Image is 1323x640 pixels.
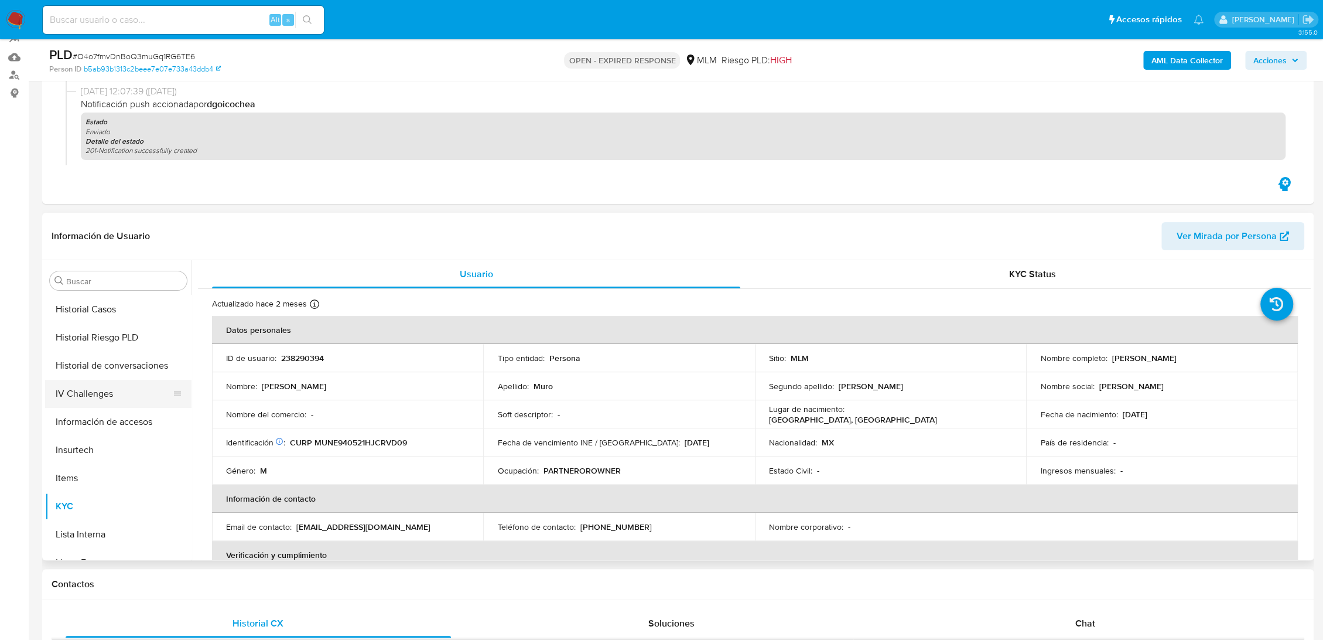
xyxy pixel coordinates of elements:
[212,541,1298,569] th: Verificación y cumplimiento
[1075,617,1095,630] span: Chat
[1113,437,1115,448] p: -
[497,409,552,420] p: Soft descriptor :
[839,381,903,392] p: [PERSON_NAME]
[769,381,834,392] p: Segundo apellido :
[286,14,290,25] span: s
[497,437,679,448] p: Fecha de vencimiento INE / [GEOGRAPHIC_DATA] :
[1040,465,1115,476] p: Ingresos mensuales :
[260,465,267,476] p: M
[262,381,326,392] p: [PERSON_NAME]
[1009,267,1056,281] span: KYC Status
[66,276,182,287] input: Buscar
[207,97,255,111] b: dgoicochea
[45,324,192,352] button: Historial Riesgo PLD
[54,276,64,285] button: Buscar
[1120,465,1122,476] p: -
[226,353,276,363] p: ID de usuario :
[86,127,110,137] i: Enviado
[311,409,313,420] p: -
[45,549,192,577] button: Listas Externas
[212,485,1298,513] th: Información de contacto
[296,522,430,532] p: [EMAIL_ADDRESS][DOMAIN_NAME]
[45,352,192,380] button: Historial de conversaciones
[49,45,73,64] b: PLD
[281,353,324,363] p: 238290394
[1151,51,1223,70] b: AML Data Collector
[1099,381,1163,392] p: [PERSON_NAME]
[1040,353,1107,363] p: Nombre completo :
[769,404,845,414] p: Lugar de nacimiento :
[290,437,407,448] p: CURP MUNE940521HJCRVD09
[1253,51,1287,70] span: Acciones
[1232,14,1298,25] p: marianathalie.grajeda@mercadolibre.com.mx
[295,12,319,28] button: search-icon
[212,298,307,309] p: Actualizado hace 2 meses
[1298,28,1317,37] span: 3.155.0
[1040,381,1094,392] p: Nombre social :
[226,381,257,392] p: Nombre :
[212,316,1298,344] th: Datos personales
[497,522,575,532] p: Teléfono de contacto :
[81,165,1286,178] span: [DATE] 12:07:39 ([DATE])
[81,98,1286,111] span: Notificación push accionada por
[1143,51,1231,70] button: AML Data Collector
[1040,409,1117,420] p: Fecha de nacimiento :
[549,353,580,363] p: Persona
[497,381,528,392] p: Apellido :
[52,578,1304,590] h1: Contactos
[1194,15,1204,25] a: Notificaciones
[848,522,850,532] p: -
[769,522,843,532] p: Nombre corporativo :
[271,14,280,25] span: Alt
[497,465,538,476] p: Ocupación :
[564,52,680,69] p: OPEN - EXPIRED RESPONSE
[43,12,324,28] input: Buscar usuario o caso...
[45,436,192,464] button: Insurtech
[543,465,620,476] p: PARTNEROROWNER
[49,64,81,74] b: Person ID
[86,136,143,147] b: Detalle del estado
[73,50,195,62] span: # O4o7fmvDnBoQ3muGq1RG6TE6
[533,381,552,392] p: Muro
[1177,222,1277,250] span: Ver Mirada por Persona
[1302,13,1314,26] a: Salir
[45,520,192,549] button: Lista Interna
[557,409,559,420] p: -
[1122,409,1147,420] p: [DATE]
[460,267,493,281] span: Usuario
[769,353,786,363] p: Sitio :
[1112,353,1176,363] p: [PERSON_NAME]
[769,465,812,476] p: Estado Civil :
[45,464,192,492] button: Items
[226,522,292,532] p: Email de contacto :
[233,617,283,630] span: Historial CX
[580,522,651,532] p: [PHONE_NUMBER]
[822,437,834,448] p: MX
[497,353,544,363] p: Tipo entidad :
[81,85,1286,98] span: [DATE] 12:07:39 ([DATE])
[45,492,192,520] button: KYC
[86,145,197,155] i: 201-Notification successfully created
[84,64,221,74] a: b5ab93b1313c2beee7e07e733a43ddb4
[52,230,150,242] h1: Información de Usuario
[45,408,192,436] button: Información de accesos
[769,414,937,425] p: [GEOGRAPHIC_DATA], [GEOGRAPHIC_DATA]
[1245,51,1307,70] button: Acciones
[45,295,192,324] button: Historial Casos
[791,353,809,363] p: MLM
[226,437,285,448] p: Identificación :
[45,380,182,408] button: IV Challenges
[817,465,819,476] p: -
[226,465,255,476] p: Género :
[684,437,709,448] p: [DATE]
[1161,222,1304,250] button: Ver Mirada por Persona
[226,409,306,420] p: Nombre del comercio :
[721,54,791,67] span: Riesgo PLD:
[770,53,791,67] span: HIGH
[1040,437,1108,448] p: País de residencia :
[648,617,695,630] span: Soluciones
[685,54,716,67] div: MLM
[1116,13,1182,26] span: Accesos rápidos
[86,117,107,127] b: Estado
[769,437,817,448] p: Nacionalidad :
